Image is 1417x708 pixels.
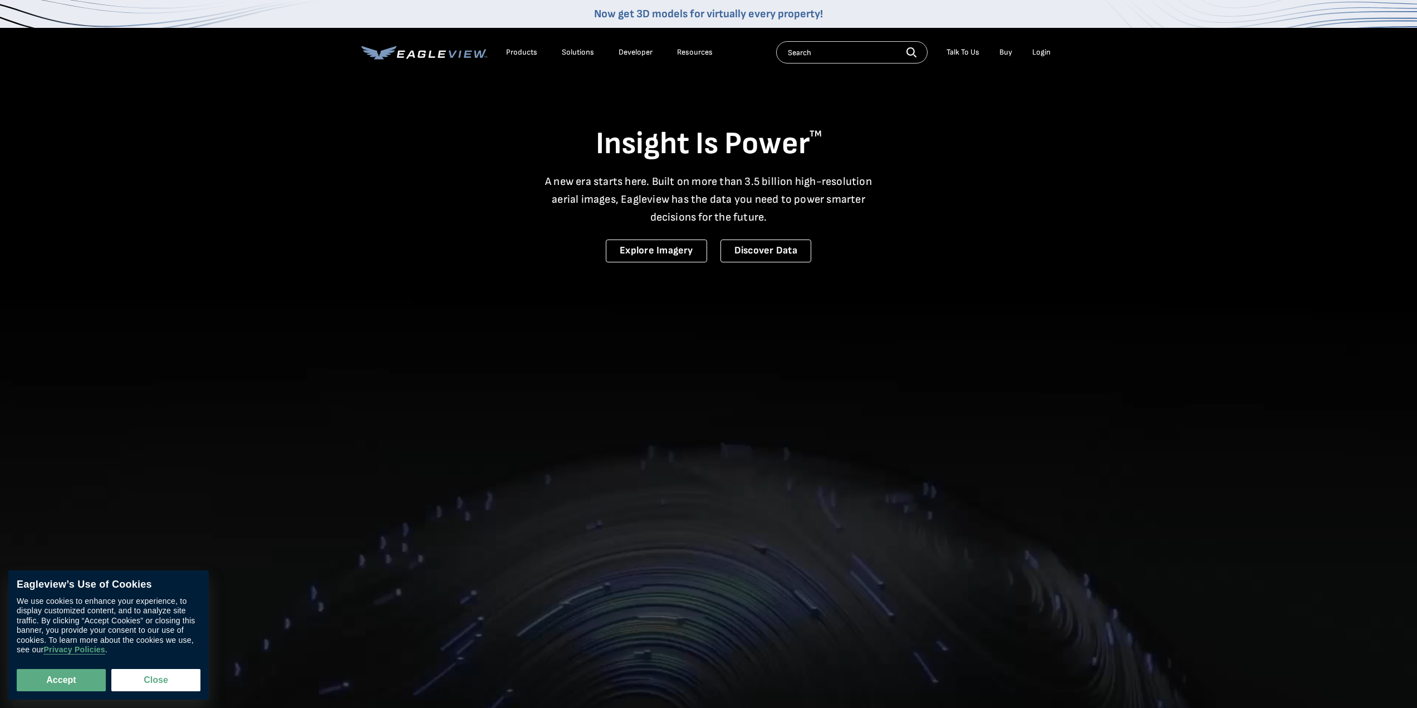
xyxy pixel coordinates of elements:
a: Buy [999,47,1012,57]
div: We use cookies to enhance your experience, to display customized content, and to analyze site tra... [17,597,200,655]
button: Accept [17,669,106,691]
sup: TM [810,129,822,139]
div: Products [506,47,537,57]
h1: Insight Is Power [361,125,1056,164]
div: Login [1032,47,1051,57]
div: Resources [677,47,713,57]
a: Explore Imagery [606,240,707,262]
div: Eagleview’s Use of Cookies [17,579,200,591]
input: Search [776,41,928,64]
a: Developer [619,47,653,57]
a: Discover Data [720,240,811,262]
button: Close [111,669,200,691]
div: Talk To Us [947,47,979,57]
p: A new era starts here. Built on more than 3.5 billion high-resolution aerial images, Eagleview ha... [538,173,879,226]
a: Now get 3D models for virtually every property! [594,7,823,21]
div: Solutions [562,47,594,57]
a: Privacy Policies [43,646,105,655]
